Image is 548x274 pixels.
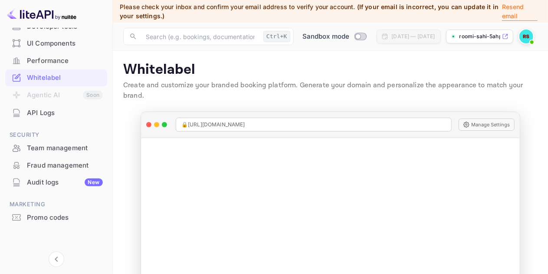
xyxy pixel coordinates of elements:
div: Switch to Production mode [299,32,370,42]
div: Ctrl+K [263,31,290,42]
p: Resend email [502,2,538,21]
p: Create and customize your branded booking platform. Generate your domain and personalize the appe... [123,80,538,101]
img: LiteAPI logo [7,7,76,21]
p: roomi-sahi-5ahps.nuite... [459,33,500,40]
button: Collapse navigation [49,251,64,267]
div: Team management [27,143,103,153]
input: Search (e.g. bookings, documentation) [141,28,260,45]
span: Security [5,130,107,140]
a: UI Components [5,35,107,51]
a: Fraud management [5,157,107,173]
span: Marketing [5,200,107,209]
button: Manage Settings [459,119,515,131]
img: Roomi Sahi [519,30,533,43]
div: Performance [27,56,103,66]
div: [DATE] — [DATE] [392,33,435,40]
div: Audit logsNew [5,174,107,191]
div: UI Components [5,35,107,52]
div: Performance [5,53,107,69]
span: Please check your inbox and confirm your email address to verify your account. [120,3,355,10]
div: Promo codes [27,213,103,223]
span: 🔒 [URL][DOMAIN_NAME] [181,121,245,129]
span: Sandbox mode [302,32,350,42]
a: API Logs [5,105,107,121]
div: Fraud management [5,157,107,174]
div: Team management [5,140,107,157]
a: Performance [5,53,107,69]
a: Audit logsNew [5,174,107,190]
a: Whitelabel [5,69,107,86]
a: Team management [5,140,107,156]
div: New [85,178,103,186]
div: UI Components [27,39,103,49]
div: Whitelabel [5,69,107,86]
div: API Logs [27,108,103,118]
div: Audit logs [27,178,103,188]
p: Whitelabel [123,61,538,79]
div: Fraud management [27,161,103,171]
a: Promo codes [5,209,107,225]
div: Whitelabel [27,73,103,83]
div: Promo codes [5,209,107,226]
